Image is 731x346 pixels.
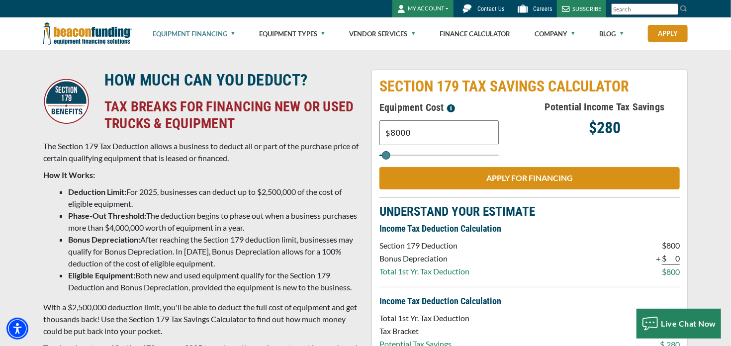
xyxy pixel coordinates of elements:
[662,240,666,252] p: $
[680,4,688,12] img: Search
[6,318,28,340] div: Accessibility Menu
[666,253,680,265] p: 0
[666,240,680,252] p: 800
[379,325,469,337] p: Tax Bracket
[637,309,722,339] button: Live Chat Now
[666,266,680,278] p: 800
[68,187,126,196] strong: Deduction Limit:
[104,70,359,90] h3: HOW MUCH CAN YOU DEDUCT?
[379,295,680,307] p: Income Tax Deduction Calculation
[668,5,676,13] a: Clear search text
[44,79,89,124] img: Circular logo featuring "SECTION 179" at the top and "BENEFITS" at the bottom, with a star in the...
[68,269,360,293] li: Both new and used equipment qualify for the Section 179 Deduction and Bonus Depreciation, provide...
[447,104,455,112] img: section-179-tooltip
[68,211,146,220] strong: Phase-Out Threshold:
[535,18,575,50] a: Company
[444,99,458,115] button: Please enter a value between $3,000 and $3,000,000
[379,253,469,264] p: Bonus Depreciation
[379,120,499,145] input: Text field
[68,235,140,244] strong: Bonus Depreciation:
[104,98,359,132] h4: TAX BREAKS FOR FINANCING NEW OR USED TRUCKS & EQUIPMENT
[43,17,132,50] img: Beacon Funding Corporation logo
[68,210,360,234] li: The deduction begins to phase out when a business purchases more than $4,000,000 worth of equipme...
[350,18,415,50] a: Vendor Services
[379,312,469,324] p: Total 1st Yr. Tax Deduction
[600,18,624,50] a: Blog
[68,270,135,280] strong: Eligible Equipment:
[533,5,552,12] span: Careers
[43,170,95,179] strong: How It Works:
[379,265,469,277] p: Total 1st Yr. Tax Deduction
[530,99,680,114] h5: Potential Income Tax Savings
[68,234,360,269] li: After reaching the Section 179 deduction limit, businesses may qualify for Bonus Depreciation. In...
[259,18,325,50] a: Equipment Types
[661,319,717,328] span: Live Chat Now
[68,186,360,210] li: For 2025, businesses can deduct up to $2,500,000 of the cost of eligible equipment.
[611,3,678,15] input: Search
[379,206,680,218] p: UNDERSTAND YOUR ESTIMATE
[379,78,680,95] p: SECTION 179 TAX SAVINGS CALCULATOR
[153,18,235,50] a: Equipment Financing
[530,122,680,134] p: $280
[440,18,510,50] a: Finance Calculator
[379,223,680,235] p: Income Tax Deduction Calculation
[43,301,360,337] p: With a $2,500,000 deduction limit, you'll be able to deduct the full cost of equipment and get th...
[379,99,530,115] h5: Equipment Cost
[477,5,504,12] span: Contact Us
[43,140,360,164] p: The Section 179 Tax Deduction allows a business to deduct all or part of the purchase price of ce...
[662,253,666,265] p: $
[379,240,469,252] p: Section 179 Deduction
[648,25,688,42] a: Apply
[656,253,660,264] p: +
[379,155,499,156] input: Select range
[379,167,680,189] a: APPLY FOR FINANCING
[662,266,666,278] p: $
